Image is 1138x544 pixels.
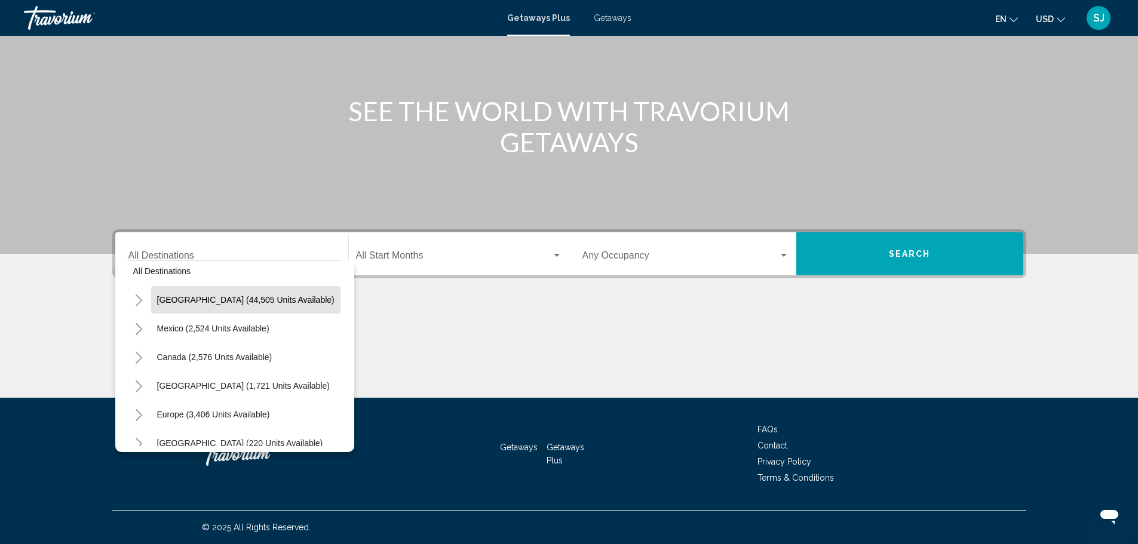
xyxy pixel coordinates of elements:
[157,295,335,305] span: [GEOGRAPHIC_DATA] (44,505 units available)
[757,441,787,450] a: Contact
[1036,10,1065,27] button: Change currency
[757,457,811,466] a: Privacy Policy
[151,315,275,342] button: Mexico (2,524 units available)
[1036,14,1054,24] span: USD
[889,250,931,259] span: Search
[345,96,793,158] h1: SEE THE WORLD WITH TRAVORIUM GETAWAYS
[151,372,336,399] button: [GEOGRAPHIC_DATA] (1,721 units available)
[757,473,834,482] a: Terms & Conditions
[995,10,1018,27] button: Change language
[133,266,191,276] span: All destinations
[157,410,270,419] span: Europe (3,406 units available)
[151,286,341,314] button: [GEOGRAPHIC_DATA] (44,505 units available)
[115,232,1023,275] div: Search widget
[547,442,584,465] a: Getaways Plus
[157,324,269,333] span: Mexico (2,524 units available)
[202,523,311,532] span: © 2025 All Rights Reserved.
[157,381,330,391] span: [GEOGRAPHIC_DATA] (1,721 units available)
[1090,496,1128,534] iframe: Button to launch messaging window
[157,352,272,362] span: Canada (2,576 units available)
[995,14,1007,24] span: en
[24,6,495,30] a: Travorium
[1093,12,1105,24] span: SJ
[202,436,321,472] a: Travorium
[127,345,151,369] button: Toggle Canada (2,576 units available)
[594,13,631,23] a: Getaways
[151,401,276,428] button: Europe (3,406 units available)
[157,438,323,448] span: [GEOGRAPHIC_DATA] (220 units available)
[127,288,151,312] button: Toggle United States (44,505 units available)
[500,442,538,452] a: Getaways
[796,232,1023,275] button: Search
[151,343,278,371] button: Canada (2,576 units available)
[127,402,151,426] button: Toggle Europe (3,406 units available)
[757,425,778,434] a: FAQs
[507,13,570,23] a: Getaways Plus
[127,431,151,455] button: Toggle Australia (220 units available)
[127,316,151,340] button: Toggle Mexico (2,524 units available)
[127,257,342,285] button: All destinations
[127,374,151,398] button: Toggle Caribbean & Atlantic Islands (1,721 units available)
[1083,5,1114,30] button: User Menu
[151,429,329,457] button: [GEOGRAPHIC_DATA] (220 units available)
